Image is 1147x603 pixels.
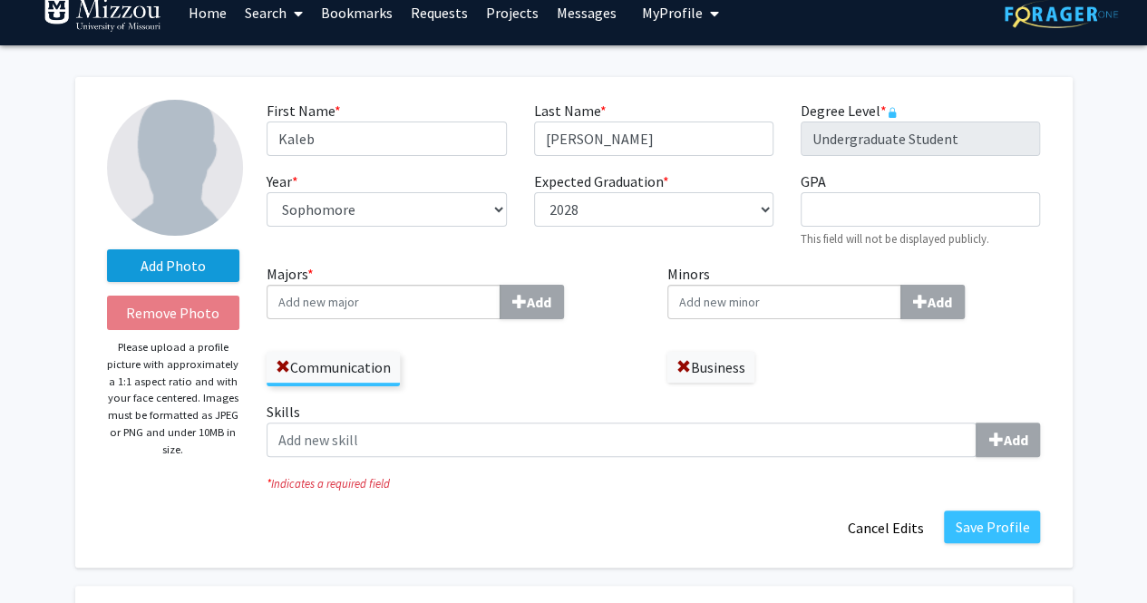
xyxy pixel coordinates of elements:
[944,511,1040,543] button: Save Profile
[1003,431,1027,449] b: Add
[527,293,551,311] b: Add
[642,4,703,22] span: My Profile
[107,339,240,458] p: Please upload a profile picture with approximately a 1:1 aspect ratio and with your face centered...
[835,511,935,545] button: Cancel Edits
[267,423,977,457] input: SkillsAdd
[267,263,640,319] label: Majors
[500,285,564,319] button: Majors*
[667,285,901,319] input: MinorsAdd
[801,231,989,246] small: This field will not be displayed publicly.
[801,170,826,192] label: GPA
[900,285,965,319] button: Minors
[267,475,1040,492] i: Indicates a required field
[267,352,400,383] label: Communication
[267,170,298,192] label: Year
[107,249,240,282] label: AddProfile Picture
[534,100,607,122] label: Last Name
[267,401,1040,457] label: Skills
[887,107,898,118] svg: This information is provided and automatically updated by University of Missouri and is not edita...
[928,293,952,311] b: Add
[801,100,898,122] label: Degree Level
[267,285,501,319] input: Majors*Add
[14,521,77,589] iframe: Chat
[667,263,1041,319] label: Minors
[534,170,669,192] label: Expected Graduation
[107,100,243,236] img: Profile Picture
[976,423,1040,457] button: Skills
[667,352,754,383] label: Business
[267,100,341,122] label: First Name
[107,296,240,330] button: Remove Photo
